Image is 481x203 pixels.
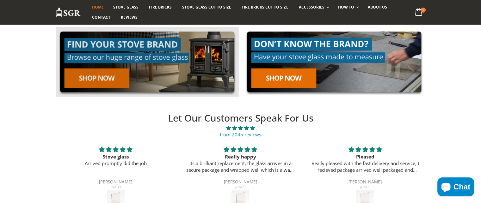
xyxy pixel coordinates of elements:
[333,2,362,12] a: How To
[61,153,170,160] div: Stove glass
[87,12,115,22] a: Contact
[243,27,426,97] img: made-to-measure-cta_2cd95ceb-d519-4648-b0cf-d2d338fdf11f.jpg
[186,180,295,185] div: [PERSON_NAME]
[338,4,354,10] span: How To
[186,146,295,153] div: 5 stars
[435,177,476,198] inbox-online-store-chat: Shopify online store chat
[53,125,428,138] a: 4.89 stars from 2045 reviews
[121,15,138,20] span: Reviews
[186,160,295,173] p: Its a brilliant replacement, the glass arrives in a secure package and wrapped well which is alwa...
[108,2,143,12] a: Stove Glass
[61,185,170,188] div: [DATE]
[242,4,288,10] span: Fire Bricks Cut To Size
[294,2,332,12] a: Accessories
[56,7,81,18] img: Stove Glass Replacement
[177,2,236,12] a: Stove Glass Cut To Size
[186,185,295,188] div: [DATE]
[61,146,170,153] div: 5 stars
[144,2,176,12] a: Fire Bricks
[61,180,170,185] div: [PERSON_NAME]
[113,4,139,10] span: Stove Glass
[61,160,170,167] p: Arrived promptly did the job
[421,8,426,13] span: 1
[310,185,420,188] div: [DATE]
[220,131,261,138] a: from 2045 reviews
[363,2,392,12] a: About us
[87,2,108,12] a: Home
[53,112,428,125] h2: Let Our Customers Speak For Us
[92,15,110,20] span: Contact
[412,6,425,19] a: 1
[92,4,104,10] span: Home
[182,4,231,10] span: Stove Glass Cut To Size
[237,2,293,12] a: Fire Bricks Cut To Size
[299,4,324,10] span: Accessories
[368,4,387,10] span: About us
[186,153,295,160] div: Really happy
[149,4,172,10] span: Fire Bricks
[116,12,142,22] a: Reviews
[310,180,420,185] div: [PERSON_NAME]
[310,153,420,160] div: Pleased
[310,160,420,173] p: Really pleased with the fast delivery and service, I recieved package arrived well packaged and s...
[53,125,428,131] span: 4.89 stars
[310,146,420,153] div: 5 stars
